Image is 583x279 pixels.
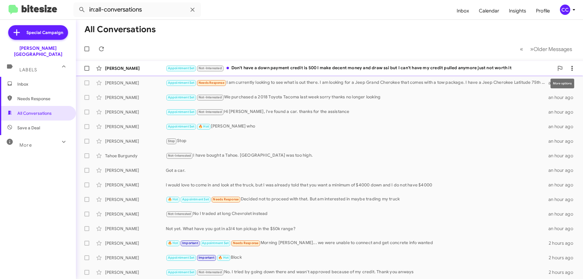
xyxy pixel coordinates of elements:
span: Appointment Set [168,95,195,99]
a: Calendar [474,2,504,20]
div: an hour ago [548,211,578,217]
a: Inbox [452,2,474,20]
span: Labels [19,67,37,73]
div: Got a car. [166,167,548,173]
a: Insights [504,2,531,20]
div: No I traded at long Chevrolet instead [166,210,548,217]
span: Appointment Set [182,197,209,201]
nav: Page navigation example [517,43,576,55]
div: [PERSON_NAME] [105,269,166,275]
div: [PERSON_NAME] [105,167,166,173]
span: Appointment Set [168,256,195,260]
div: an hour ago [548,124,578,130]
div: an hour ago [548,153,578,159]
div: No. I tried by going down there and wasn't approved because of my credit. Thank you anways [166,269,549,276]
button: CC [555,5,576,15]
span: Special Campaign [26,29,63,36]
span: Stop [168,139,175,143]
div: [PERSON_NAME] [105,211,166,217]
span: Appointment Set [168,124,195,128]
div: Tahoe Burgundy [105,153,166,159]
div: Don't have a down payment credit is 500 I make decent money and draw ssi but I can't have my cred... [166,65,554,72]
div: an hour ago [548,109,578,115]
span: Not-Interested [199,95,222,99]
span: Not-Interested [199,270,222,274]
div: [PERSON_NAME] [105,124,166,130]
div: Decided not to proceed with that. But am interested in maybe trading my truck [166,196,548,203]
div: Stop [166,138,548,145]
div: I am currently looking to see what is out there. I am looking for a Jeep Grand Cherokee that come... [166,79,548,86]
span: Not-Interested [199,66,222,70]
div: Morning [PERSON_NAME]... we were unable to connect and get concrete info wanted [166,240,549,247]
button: Next [527,43,576,55]
div: I would love to come in and look at the truck, but I was already told that you want a minimum of ... [166,182,548,188]
span: Appointment Set [168,81,195,85]
span: Older Messages [534,46,572,53]
div: an hour ago [548,226,578,232]
div: Hi [PERSON_NAME], i've found a car. thanks for the assistance [166,108,548,115]
div: an hour ago [548,196,578,202]
button: Previous [516,43,527,55]
span: Inbox [17,81,69,87]
span: Needs Response [233,241,259,245]
div: [PERSON_NAME] [105,65,166,71]
span: Needs Response [199,81,224,85]
span: 🔥 Hot [218,256,229,260]
span: Important [182,241,198,245]
div: [PERSON_NAME] [105,226,166,232]
div: 2 hours ago [549,255,578,261]
span: Save a Deal [17,125,40,131]
div: an hour ago [548,94,578,100]
div: [PERSON_NAME] [105,255,166,261]
span: « [520,45,523,53]
span: All Conversations [17,110,52,116]
span: 🔥 Hot [168,197,178,201]
span: Appointment Set [168,110,195,114]
div: [PERSON_NAME] [105,109,166,115]
h1: All Conversations [84,25,156,34]
span: More [19,142,32,148]
div: Not yet. What have you got in a3/4 ton pickup in the $50k range? [166,226,548,232]
span: Not-Interested [168,212,191,216]
span: 🔥 Hot [199,124,209,128]
div: CC [560,5,570,15]
span: Needs Response [17,96,69,102]
div: [PERSON_NAME] [105,182,166,188]
a: Special Campaign [8,25,68,40]
div: [PERSON_NAME] [105,94,166,100]
div: [PERSON_NAME] [105,138,166,144]
span: Not-Interested [168,154,191,158]
div: I have bought a Tahoe. [GEOGRAPHIC_DATA] was too high. [166,152,548,159]
span: Not-Interested [199,110,222,114]
div: an hour ago [548,182,578,188]
span: Important [199,256,214,260]
div: 2 hours ago [549,240,578,246]
div: an hour ago [548,138,578,144]
span: Appointment Set [168,270,195,274]
span: Needs Response [213,197,239,201]
span: 🔥 Hot [168,241,178,245]
div: [PERSON_NAME] [105,196,166,202]
div: We purchased a 2018 Toyota Tacoma last week sorry thanks no longer looking [166,94,548,101]
div: Block [166,254,549,261]
div: [PERSON_NAME] [105,240,166,246]
div: [PERSON_NAME] [105,80,166,86]
div: [PERSON_NAME] who [166,123,548,130]
input: Search [73,2,201,17]
a: Profile [531,2,555,20]
div: More options [551,79,574,88]
span: » [530,45,534,53]
span: Appointment Set [202,241,229,245]
div: an hour ago [548,167,578,173]
div: 2 hours ago [549,269,578,275]
span: Appointment Set [168,66,195,70]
